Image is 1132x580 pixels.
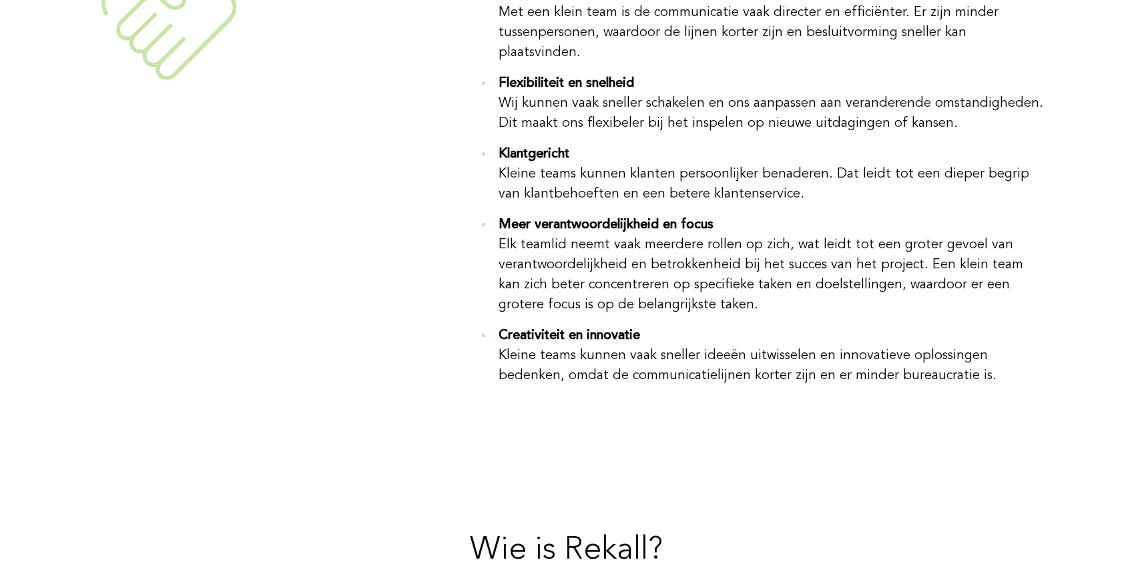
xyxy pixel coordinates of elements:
h2: Wie is Rekall? [85,530,1047,571]
b: Meer verantwoordelijkheid en focus [499,218,714,232]
li: Wij kunnen vaak sneller schakelen en ons aanpassen aan veranderende omstandigheden. Dit maakt ons... [493,73,1047,133]
li: Kleine teams kunnen klanten persoonlijker benaderen. Dat leidt tot een dieper begrip van klantbeh... [493,144,1047,204]
li: Elk teamlid neemt vaak meerdere rollen op zich, wat leidt tot een groter gevoel van verantwoordel... [493,215,1047,315]
b: Flexibiliteit en snelheid [499,77,634,90]
b: Creativiteit en innovatie [499,329,640,342]
li: Kleine teams kunnen vaak sneller ideeën uitwisselen en innovatieve oplossingen bedenken, omdat de... [493,326,1047,386]
b: Klantgericht [499,148,569,161]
